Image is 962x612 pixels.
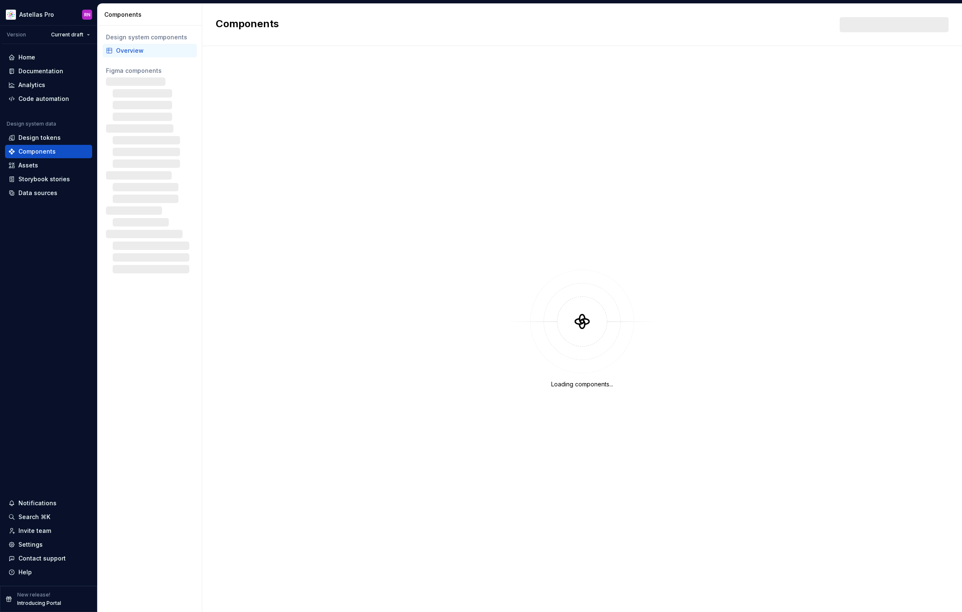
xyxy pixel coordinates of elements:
[5,131,92,144] a: Design tokens
[18,499,57,507] div: Notifications
[216,17,279,32] h2: Components
[106,67,193,75] div: Figma components
[7,121,56,127] div: Design system data
[2,5,95,23] button: Astellas ProRN
[18,95,69,103] div: Code automation
[5,172,92,186] a: Storybook stories
[18,540,43,549] div: Settings
[5,159,92,172] a: Assets
[106,33,193,41] div: Design system components
[18,161,38,170] div: Assets
[7,31,26,38] div: Version
[5,552,92,565] button: Contact support
[84,11,90,18] div: RN
[5,145,92,158] a: Components
[18,175,70,183] div: Storybook stories
[19,10,54,19] div: Astellas Pro
[18,67,63,75] div: Documentation
[18,147,56,156] div: Components
[5,64,92,78] a: Documentation
[5,538,92,551] a: Settings
[6,10,16,20] img: b2369ad3-f38c-46c1-b2a2-f2452fdbdcd2.png
[18,554,66,563] div: Contact support
[5,510,92,524] button: Search ⌘K
[5,186,92,200] a: Data sources
[47,29,94,41] button: Current draft
[18,513,50,521] div: Search ⌘K
[5,524,92,537] a: Invite team
[18,81,45,89] div: Analytics
[17,591,50,598] p: New release!
[104,10,199,19] div: Components
[17,600,61,607] p: Introducing Portal
[5,566,92,579] button: Help
[5,92,92,105] a: Code automation
[551,380,613,388] div: Loading components...
[18,134,61,142] div: Design tokens
[51,31,83,38] span: Current draft
[5,496,92,510] button: Notifications
[5,51,92,64] a: Home
[18,189,57,197] div: Data sources
[18,53,35,62] div: Home
[5,78,92,92] a: Analytics
[18,527,51,535] div: Invite team
[103,44,197,57] a: Overview
[116,46,193,55] div: Overview
[18,568,32,576] div: Help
